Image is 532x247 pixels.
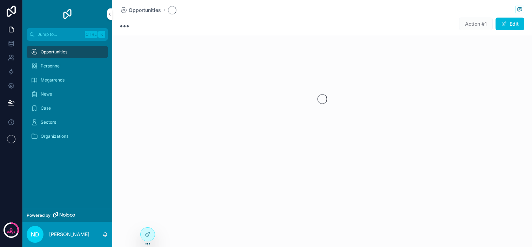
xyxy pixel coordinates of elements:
[27,102,108,115] a: Case
[41,49,67,55] span: Opportunities
[27,60,108,72] a: Personnel
[41,134,68,139] span: Organizations
[22,41,112,152] div: scrollable content
[27,46,108,58] a: Opportunities
[9,227,13,234] p: 9
[38,32,82,37] span: Jump to...
[41,91,52,97] span: News
[496,18,524,30] button: Edit
[41,105,51,111] span: Case
[41,77,65,83] span: Megatrends
[27,28,108,41] button: Jump to...CtrlK
[27,88,108,100] a: News
[27,213,50,218] span: Powered by
[41,63,61,69] span: Personnel
[22,209,112,222] a: Powered by
[62,8,73,20] img: App logo
[27,74,108,86] a: Megatrends
[49,231,89,238] p: [PERSON_NAME]
[27,116,108,129] a: Sectors
[99,32,105,37] span: K
[129,7,161,14] span: Opportunities
[31,230,39,239] span: ND
[27,130,108,143] a: Organizations
[120,7,161,14] a: Opportunities
[85,31,97,38] span: Ctrl
[7,229,15,235] p: days
[41,119,56,125] span: Sectors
